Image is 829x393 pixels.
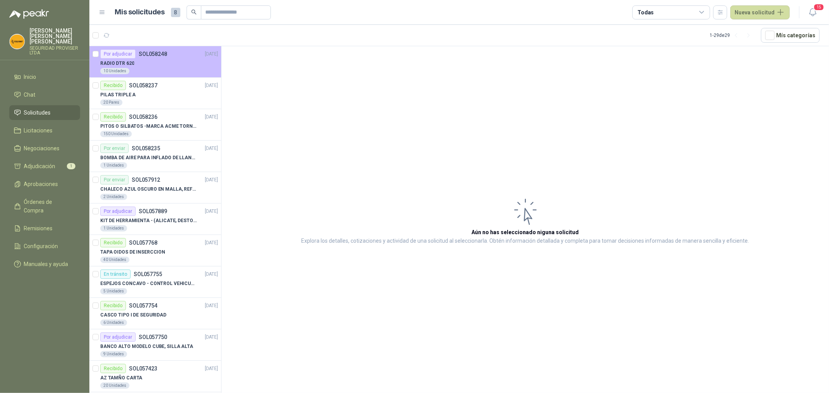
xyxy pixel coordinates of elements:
[89,141,221,172] a: Por enviarSOL058235[DATE] BOMBA DE AIRE PARA INFLADO DE LLANTAS DE BICICLETA1 Unidades
[89,109,221,141] a: RecibidoSOL058236[DATE] PITOS O SILBATOS -MARCA ACME TORNADO 635150 Unidades
[9,123,80,138] a: Licitaciones
[302,236,749,246] p: Explora los detalles, cotizaciones y actividad de una solicitud al seleccionarla. Obtén informaci...
[9,257,80,271] a: Manuales y ayuda
[205,271,218,278] p: [DATE]
[24,126,53,135] span: Licitaciones
[9,141,80,156] a: Negociaciones
[205,113,218,121] p: [DATE]
[100,162,127,169] div: 1 Unidades
[89,361,221,392] a: RecibidoSOL057423[DATE] AZ TAMÑO CARTA20 Unidades
[100,364,126,373] div: Recibido
[132,146,160,151] p: SOL058235
[24,162,56,170] span: Adjudicación
[205,50,218,58] p: [DATE]
[205,334,218,341] p: [DATE]
[30,46,80,55] p: SEGURIDAD PROVISER LTDA
[24,242,58,250] span: Configuración
[100,175,129,184] div: Por enviar
[9,177,80,191] a: Aprobaciones
[30,28,80,44] p: [PERSON_NAME] [PERSON_NAME] [PERSON_NAME]
[761,28,820,43] button: Mís categorías
[67,163,75,169] span: 1
[9,239,80,254] a: Configuración
[129,240,157,245] p: SOL057768
[100,351,127,357] div: 9 Unidades
[205,365,218,372] p: [DATE]
[205,239,218,247] p: [DATE]
[89,235,221,266] a: RecibidoSOL057768[DATE] TAPA OIDOS DE INSERCCION40 Unidades
[129,366,157,371] p: SOL057423
[730,5,790,19] button: Nueva solicitud
[9,221,80,236] a: Remisiones
[24,180,58,188] span: Aprobaciones
[205,82,218,89] p: [DATE]
[100,123,197,130] p: PITOS O SILBATOS -MARCA ACME TORNADO 635
[100,249,165,256] p: TAPA OIDOS DE INSERCCION
[100,270,131,279] div: En tránsito
[100,68,129,74] div: 10 Unidades
[139,334,167,340] p: SOL057750
[9,195,80,218] a: Órdenes de Compra
[100,301,126,310] div: Recibido
[100,186,197,193] p: CHALECO AZUL OSCURO EN MALLA, REFLECTIVO
[9,87,80,102] a: Chat
[100,194,127,200] div: 2 Unidades
[100,112,126,122] div: Recibido
[100,81,126,90] div: Recibido
[89,172,221,203] a: Por enviarSOL057912[DATE] CHALECO AZUL OSCURO EN MALLA, REFLECTIVO2 Unidades
[100,257,129,263] div: 40 Unidades
[134,271,162,277] p: SOL057755
[100,320,127,326] div: 6 Unidades
[24,90,36,99] span: Chat
[100,49,136,59] div: Por adjudicar
[24,198,73,215] span: Órdenes de Compra
[24,108,51,117] span: Solicitudes
[472,228,579,236] h3: Aún no has seleccionado niguna solicitud
[24,144,60,153] span: Negociaciones
[100,311,166,319] p: CASCO TIPO I DE SEGURIDAD
[89,203,221,235] a: Por adjudicarSOL057889[DATE] KIT DE HERRAMIENTA - (ALICATE, DESTORNILLADOR,LLAVE DE EXPANSION, CR...
[100,238,126,247] div: Recibido
[139,51,167,57] p: SOL058248
[813,3,824,11] span: 15
[171,8,180,17] span: 8
[100,280,197,287] p: ESPEJOS CONCAVO - CONTROL VEHICULAR
[205,208,218,215] p: [DATE]
[9,105,80,120] a: Solicitudes
[100,383,129,389] div: 20 Unidades
[115,7,165,18] h1: Mis solicitudes
[205,145,218,152] p: [DATE]
[100,217,197,224] p: KIT DE HERRAMIENTA - (ALICATE, DESTORNILLADOR,LLAVE DE EXPANSION, CRUCETA,LLAVE FIJA)
[10,34,24,49] img: Company Logo
[24,73,37,81] span: Inicio
[9,70,80,84] a: Inicio
[100,154,197,162] p: BOMBA DE AIRE PARA INFLADO DE LLANTAS DE BICICLETA
[129,303,157,308] p: SOL057754
[24,260,68,268] span: Manuales y ayuda
[100,99,122,106] div: 20 Pares
[132,177,160,183] p: SOL057912
[89,266,221,298] a: En tránsitoSOL057755[DATE] ESPEJOS CONCAVO - CONTROL VEHICULAR5 Unidades
[100,91,136,99] p: PILAS TRIPLE A
[100,60,134,67] p: RADIO DTR 620
[100,343,193,350] p: BANCO ALTO MODELO CUBE, SILLA ALTA
[100,144,129,153] div: Por enviar
[89,329,221,361] a: Por adjudicarSOL057750[DATE] BANCO ALTO MODELO CUBE, SILLA ALTA9 Unidades
[139,209,167,214] p: SOL057889
[637,8,654,17] div: Todas
[9,9,49,19] img: Logo peakr
[9,159,80,174] a: Adjudicación1
[100,207,136,216] div: Por adjudicar
[89,46,221,78] a: Por adjudicarSOL058248[DATE] RADIO DTR 62010 Unidades
[89,298,221,329] a: RecibidoSOL057754[DATE] CASCO TIPO I DE SEGURIDAD6 Unidades
[100,131,132,137] div: 150 Unidades
[129,114,157,120] p: SOL058236
[205,176,218,184] p: [DATE]
[806,5,820,19] button: 15
[100,225,127,231] div: 1 Unidades
[89,78,221,109] a: RecibidoSOL058237[DATE] PILAS TRIPLE A20 Pares
[710,29,755,42] div: 1 - 29 de 29
[191,9,197,15] span: search
[100,288,127,294] div: 5 Unidades
[129,83,157,88] p: SOL058237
